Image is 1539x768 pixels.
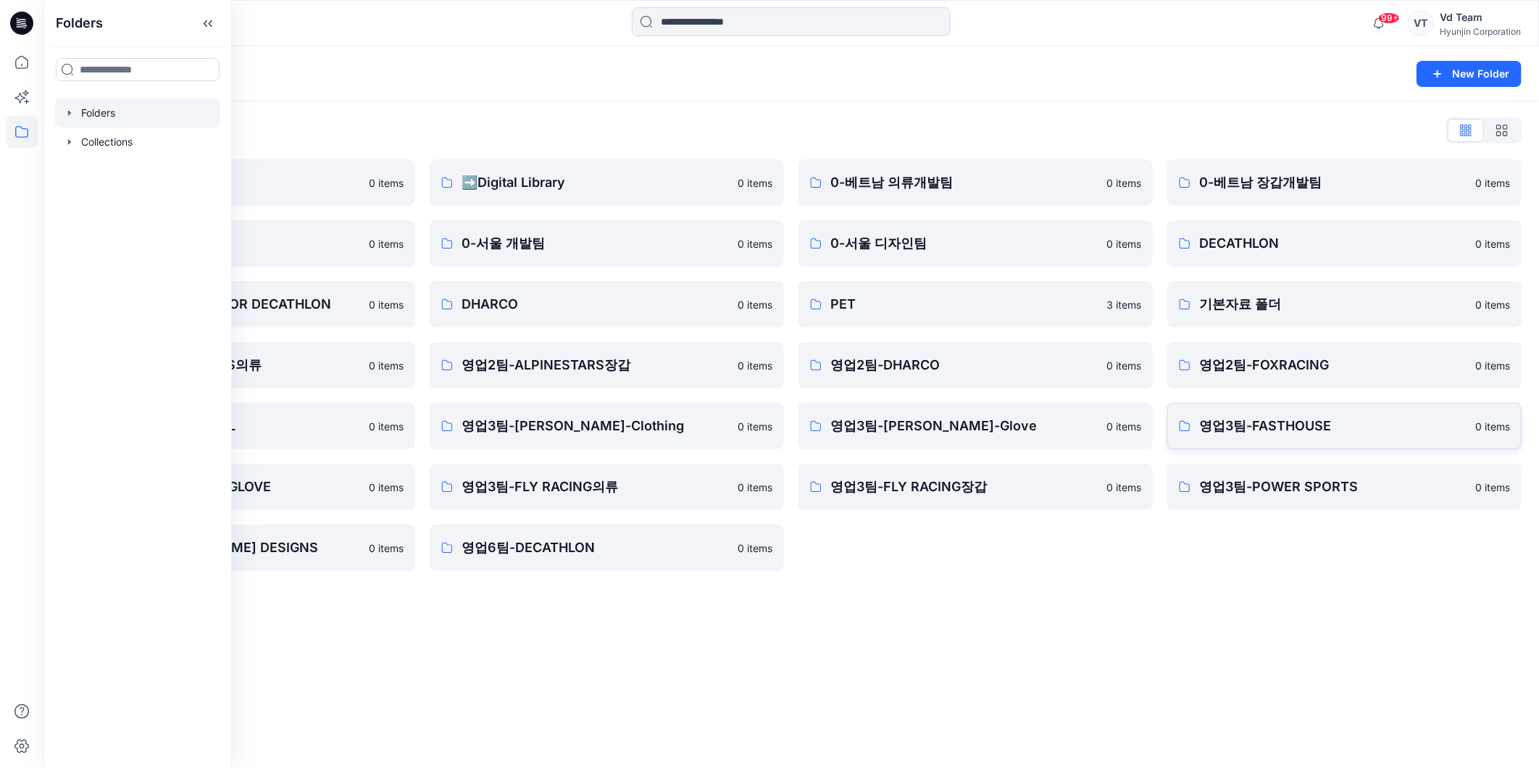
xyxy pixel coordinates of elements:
a: 영업3팀-[PERSON_NAME]-Clothing0 items [430,403,784,449]
p: 0 items [738,480,772,495]
p: 0 items [738,236,772,251]
p: 영업2팀-DHARCO [830,355,1098,375]
a: 영업2팀-FOXRACING0 items [1167,342,1522,388]
a: DECATHLON0 items [1167,220,1522,267]
p: PET [830,294,1098,314]
p: 0-베트남 장갑개발팀 [1199,172,1467,193]
p: 0 items [1475,419,1510,434]
a: 0-서울 디자인팀0 items [798,220,1153,267]
div: Hyunjin Corporation [1440,26,1521,37]
a: 영업3팀-5.11 TACTICAL0 items [61,403,415,449]
p: 0 items [369,480,404,495]
a: 영업3팀-[PERSON_NAME]-Glove0 items [798,403,1153,449]
p: 영업3팀-[PERSON_NAME]-Clothing [462,416,729,436]
div: VT [1408,10,1434,36]
p: 영업3팀-FASTHOUSE [1199,416,1467,436]
p: 0 items [369,358,404,373]
a: 0-베트남 장갑개발팀0 items [1167,159,1522,206]
p: 영업3팀-POWER SPORTS [1199,477,1467,497]
p: DHARCO [462,294,729,314]
p: 영업6팀-DECATHLON [462,538,729,558]
p: 0 items [1106,175,1141,191]
a: 영업3팀-FASTHOUSE GLOVE0 items [61,464,415,510]
p: 0 items [1106,480,1141,495]
button: New Folder [1417,61,1522,87]
a: 영업6팀-DECATHLON0 items [430,525,784,571]
p: 기본자료 폴더 [1199,294,1467,314]
a: ♻️Project0 items [61,159,415,206]
p: 0 items [1475,236,1510,251]
a: 영업2팀-ALPINESTARS의류0 items [61,342,415,388]
div: Vd Team [1440,9,1521,26]
a: 0-서울 개발팀0 items [430,220,784,267]
a: 기본자료 폴더0 items [1167,281,1522,327]
a: 영업3팀-POWER SPORTS0 items [1167,464,1522,510]
a: DHARCO0 items [430,281,784,327]
p: 0 items [1475,358,1510,373]
p: 0 items [1475,480,1510,495]
p: 0 items [738,419,772,434]
a: 영업2팀-DHARCO0 items [798,342,1153,388]
a: 영업3팀-FASTHOUSE0 items [1167,403,1522,449]
p: 0 items [1106,419,1141,434]
p: 영업3팀-[PERSON_NAME]-Glove [830,416,1098,436]
p: 0 items [738,175,772,191]
p: 3 items [1106,297,1141,312]
p: DECATHLON [1199,233,1467,254]
p: 0 items [738,358,772,373]
a: 영업3팀-FLY RACING장갑0 items [798,464,1153,510]
a: PET3 items [798,281,1153,327]
a: 0-본사VD0 items [61,220,415,267]
p: 영업2팀-ALPINESTARS장갑 [462,355,729,375]
a: 영업3팀-FLY RACING의류0 items [430,464,784,510]
p: 영업3팀-FLY RACING장갑 [830,477,1098,497]
p: 0 items [1106,358,1141,373]
p: 0 items [369,419,404,434]
p: 영업3팀-FLY RACING의류 [462,477,729,497]
p: 0-서울 디자인팀 [830,233,1098,254]
p: 0-서울 개발팀 [462,233,729,254]
span: 99+ [1378,12,1400,24]
p: 영업2팀-FOXRACING [1199,355,1467,375]
p: 0 items [369,175,404,191]
p: 0 items [369,540,404,556]
p: 0 items [1475,297,1510,312]
a: 0-베트남 의류개발팀0 items [798,159,1153,206]
p: 0 items [1106,236,1141,251]
p: ➡️Digital Library [462,172,729,193]
p: 0 items [1475,175,1510,191]
p: 0 items [369,236,404,251]
p: 0 items [738,297,772,312]
a: DESIGN PROPOSAL FOR DECATHLON0 items [61,281,415,327]
a: 영업2팀-ALPINESTARS장갑0 items [430,342,784,388]
a: ➡️Digital Library0 items [430,159,784,206]
p: 0-베트남 의류개발팀 [830,172,1098,193]
p: 0 items [369,297,404,312]
p: 0 items [738,540,772,556]
a: 영업3팀-[PERSON_NAME] DESIGNS0 items [61,525,415,571]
